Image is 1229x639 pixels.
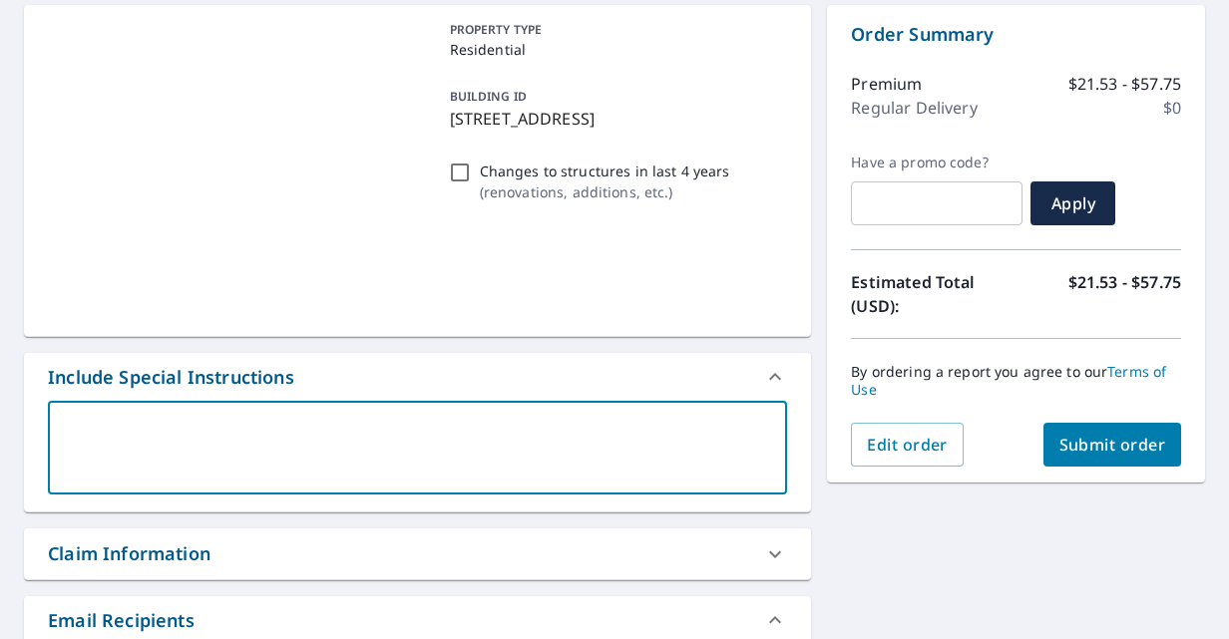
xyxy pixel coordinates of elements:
p: $21.53 - $57.75 [1068,270,1181,318]
label: Have a promo code? [851,154,1023,171]
p: Changes to structures in last 4 years [480,160,730,181]
div: Email Recipients [48,607,195,634]
p: Order Summary [851,21,1181,48]
span: Submit order [1059,434,1166,456]
p: PROPERTY TYPE [450,21,780,39]
button: Edit order [851,423,964,467]
p: Estimated Total (USD): [851,270,1016,318]
p: $0 [1163,96,1181,120]
p: By ordering a report you agree to our [851,363,1181,399]
button: Apply [1030,181,1115,225]
div: Include Special Instructions [48,364,294,391]
div: Claim Information [24,528,811,579]
p: $21.53 - $57.75 [1068,72,1181,96]
button: Submit order [1043,423,1182,467]
p: ( renovations, additions, etc. ) [480,181,730,202]
span: Apply [1046,192,1099,214]
p: Residential [450,39,780,60]
p: [STREET_ADDRESS] [450,107,780,131]
p: BUILDING ID [450,88,527,105]
div: Include Special Instructions [24,353,811,401]
a: Terms of Use [851,362,1166,399]
p: Regular Delivery [851,96,977,120]
div: Claim Information [48,540,210,567]
span: Edit order [867,434,948,456]
p: Premium [851,72,922,96]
